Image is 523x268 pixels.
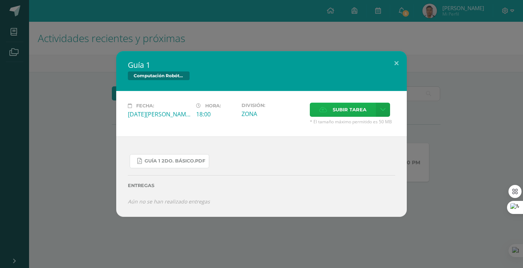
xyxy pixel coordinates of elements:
[205,103,221,108] span: Hora:
[128,110,190,118] div: [DATE][PERSON_NAME]
[128,71,190,80] span: Computación Robótica
[128,60,395,70] h2: Guía 1
[128,183,395,188] label: Entregas
[386,51,407,76] button: Close (Esc)
[136,103,154,108] span: Fecha:
[145,158,205,164] span: Guía 1 2do. Básico.pdf
[310,119,395,125] span: * El tamaño máximo permitido es 50 MB
[128,198,210,205] i: Aún no se han realizado entregas
[333,103,366,116] span: Subir tarea
[242,103,304,108] label: División:
[130,154,209,168] a: Guía 1 2do. Básico.pdf
[242,110,304,118] div: ZONA
[196,110,236,118] div: 18:00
